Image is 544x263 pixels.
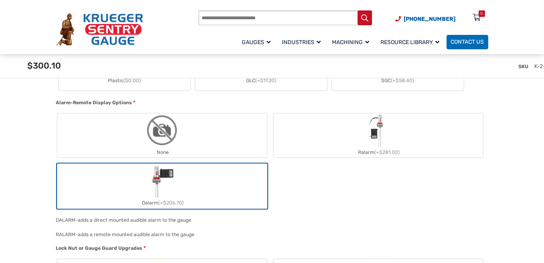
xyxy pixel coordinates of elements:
[451,39,484,46] span: Contact Us
[376,34,447,50] a: Resource Library
[273,147,483,158] div: Ralarm
[332,39,369,46] span: Machining
[56,245,143,251] span: Lock Nut or Gauge Guard Upgrades
[242,39,271,46] span: Gauges
[56,232,78,237] span: RALARM-
[481,10,483,17] div: 0
[144,245,146,252] abbr: required
[328,34,376,50] a: Machining
[404,16,456,22] span: [PHONE_NUMBER]
[273,113,483,158] label: Ralarm
[56,100,132,105] span: Alarm-Remote Display Options
[278,34,328,50] a: Industries
[78,217,192,223] div: adds a direct mounted audible alarm to the gauge
[57,147,267,158] div: None
[57,198,267,208] div: Dalarm
[28,61,61,71] span: $300.10
[56,217,78,223] span: DALARM-
[519,64,529,69] span: SKU
[56,13,143,45] img: Krueger Sentry Gauge
[447,35,488,49] a: Contact Us
[380,39,439,46] span: Resource Library
[78,232,195,237] div: adds a remote mounted audible alarm to the gauge
[158,200,184,206] span: (+$206.70)
[282,39,321,46] span: Industries
[57,164,267,208] label: Dalarm
[133,99,135,106] abbr: required
[57,113,267,158] label: None
[396,15,456,23] a: Phone Number (920) 434-8860
[238,34,278,50] a: Gauges
[374,150,400,155] span: (+$281.00)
